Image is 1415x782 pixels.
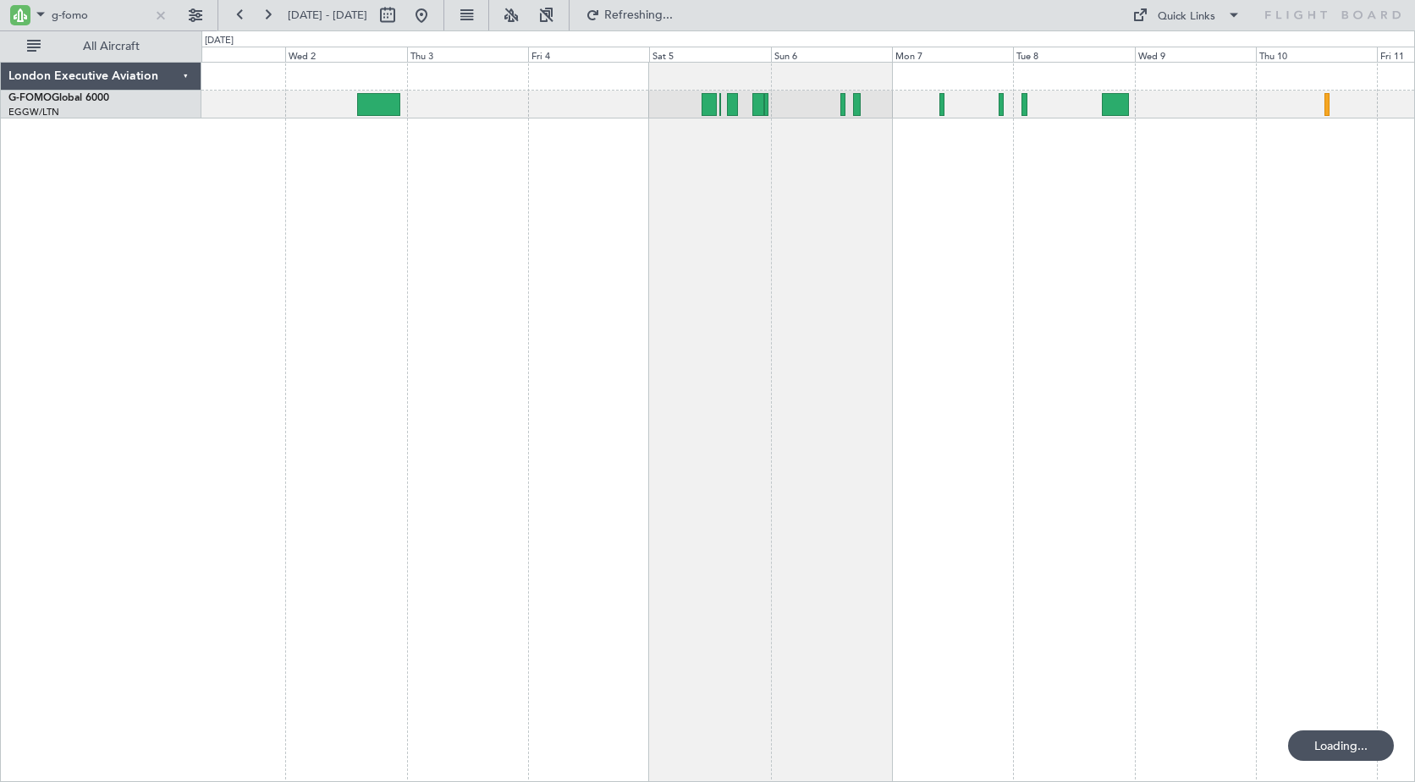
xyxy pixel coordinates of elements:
[52,3,149,28] input: A/C (Reg. or Type)
[288,8,367,23] span: [DATE] - [DATE]
[1288,730,1394,761] div: Loading...
[285,47,406,62] div: Wed 2
[8,106,59,118] a: EGGW/LTN
[19,33,184,60] button: All Aircraft
[1158,8,1215,25] div: Quick Links
[603,9,674,21] span: Refreshing...
[164,47,285,62] div: Tue 1
[205,34,234,48] div: [DATE]
[407,47,528,62] div: Thu 3
[1124,2,1249,29] button: Quick Links
[8,93,52,103] span: G-FOMO
[771,47,892,62] div: Sun 6
[44,41,179,52] span: All Aircraft
[1135,47,1256,62] div: Wed 9
[578,2,680,29] button: Refreshing...
[649,47,770,62] div: Sat 5
[892,47,1013,62] div: Mon 7
[1013,47,1134,62] div: Tue 8
[528,47,649,62] div: Fri 4
[8,93,109,103] a: G-FOMOGlobal 6000
[1256,47,1377,62] div: Thu 10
